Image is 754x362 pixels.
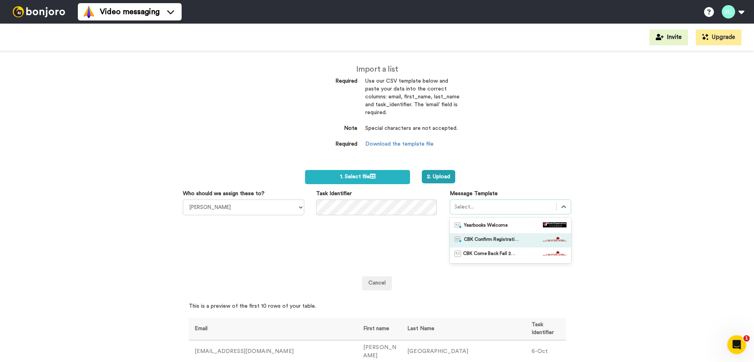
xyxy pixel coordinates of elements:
img: c97ee682-0088-491f-865b-ed4f10ffb1e8 [543,251,566,256]
img: bj-logo-header-white.svg [9,6,68,17]
h2: Import a list [294,65,460,74]
span: CBK Come Back Fall 2021 [463,251,518,259]
label: Task Identifier [316,190,352,198]
a: Download the template file [365,141,434,147]
iframe: Intercom live chat [727,335,746,354]
button: Invite [649,30,688,45]
button: 2. Upload [422,170,455,183]
label: Message Template [450,190,498,198]
span: Video messaging [100,6,160,17]
span: 1. Select file [340,174,375,179]
dt: Note [294,125,357,133]
th: Task Identifier [526,318,566,340]
span: Yearbooks Welcome [464,222,508,230]
label: Who should we assign these to? [183,190,265,198]
th: Last Name [401,318,525,340]
img: nextgen-template.svg [454,222,462,229]
img: vm-color.svg [83,6,95,18]
img: 1f331835-b533-4f56-a73a-903530ba5a6f [543,222,566,228]
img: nextgen-template.svg [454,236,462,243]
dd: Special characters are not accepted. [365,125,460,140]
span: CBK Confirm Registration [464,236,519,244]
th: First name [357,318,401,340]
dt: Required [294,140,357,148]
span: This is a preview of the first 10 rows of your table. [189,290,316,310]
a: Cancel [362,276,392,290]
dd: Use our CSV template below and paste your data into the correct columns: email, first_name, last_... [365,78,460,125]
img: c97ee682-0088-491f-865b-ed4f10ffb1e8 [543,236,566,242]
img: Message-temps.svg [454,251,461,257]
dt: Required [294,78,357,85]
span: 1 [743,335,750,342]
th: Email [189,318,358,340]
button: Upgrade [696,30,741,45]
